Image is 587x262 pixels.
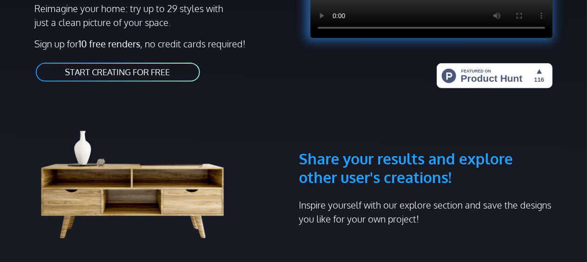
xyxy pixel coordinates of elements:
[437,63,553,88] img: HomeStyler AI - Interior Design Made Easy: One Click to Your Dream Home | Product Hunt
[299,105,553,187] h3: Share your results and explore other user's creations!
[299,198,553,226] p: Inspire yourself with our explore section and save the designs you like for your own project!
[35,37,288,51] p: Sign up for , no credit cards required!
[35,105,244,243] img: living room cabinet
[79,38,141,50] strong: 10 free renders
[35,1,225,29] p: Reimagine your home: try up to 29 styles with just a clean picture of your space.
[35,62,201,83] a: START CREATING FOR FREE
